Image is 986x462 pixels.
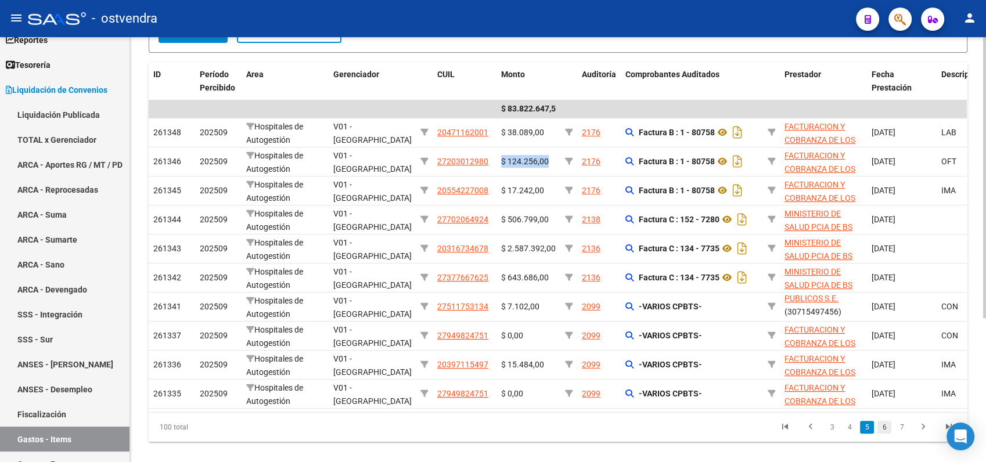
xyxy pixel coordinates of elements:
[825,421,839,434] a: 3
[582,213,600,226] div: 2138
[823,417,841,437] li: page 3
[246,151,303,174] span: Hospitales de Autogestión
[785,151,855,200] span: FACTURACION Y COBRANZA DE LOS EFECTORES PUBLICOS S.E.
[437,244,488,253] span: 20316734678
[501,215,549,224] span: $ 506.799,00
[200,273,228,282] span: 202509
[872,244,895,253] span: [DATE]
[501,389,523,398] span: $ 0,00
[153,128,181,137] span: 261348
[785,207,862,232] div: (30626983398)
[872,302,895,311] span: [DATE]
[938,421,960,434] a: go to last page
[730,181,745,200] i: Descargar documento
[246,209,303,232] span: Hospitales de Autogestión
[785,180,855,229] span: FACTURACION Y COBRANZA DE LOS EFECTORES PUBLICOS S.E.
[333,267,412,290] span: V01 - [GEOGRAPHIC_DATA]
[149,413,310,442] div: 100 total
[246,383,303,406] span: Hospitales de Autogestión
[785,267,852,303] span: MINISTERIO DE SALUD PCIA DE BS AS O. P.
[735,268,750,287] i: Descargar documento
[858,417,876,437] li: page 5
[501,157,549,166] span: $ 124.256,00
[785,254,855,303] span: FACTURACION Y COBRANZA DE LOS EFECTORES PUBLICOS S.E.
[246,238,303,261] span: Hospitales de Autogestión
[153,331,181,340] span: 261337
[6,84,107,96] span: Liquidación de Convenios
[200,186,228,195] span: 202509
[785,352,862,377] div: (30715497456)
[867,62,937,100] datatable-header-cell: Fecha Prestación
[872,128,895,137] span: [DATE]
[437,360,488,369] span: 20397115497
[92,6,157,31] span: - ostvendra
[639,157,715,166] strong: Factura B : 1 - 80758
[621,62,763,100] datatable-header-cell: Comprobantes Auditados
[153,186,181,195] span: 261345
[877,421,891,434] a: 6
[501,70,525,79] span: Monto
[780,62,867,100] datatable-header-cell: Prestador
[582,387,600,400] div: 2099
[639,128,715,137] strong: Factura B : 1 - 80758
[582,184,600,197] div: 2176
[785,323,862,348] div: (30715497456)
[941,389,956,398] span: IMA
[625,70,719,79] span: Comprobantes Auditados
[639,215,719,224] strong: Factura C : 152 - 7280
[872,70,912,92] span: Fecha Prestación
[153,273,181,282] span: 261342
[6,34,48,46] span: Reportes
[639,360,702,369] strong: -VARIOS CPBTS-
[895,421,909,434] a: 7
[333,70,379,79] span: Gerenciador
[785,354,855,403] span: FACTURACION Y COBRANZA DE LOS EFECTORES PUBLICOS S.E.
[785,120,862,145] div: (30715497456)
[329,62,416,100] datatable-header-cell: Gerenciador
[941,331,958,340] span: CON
[963,11,977,25] mat-icon: person
[860,421,874,434] a: 5
[941,302,958,311] span: CON
[582,70,616,79] span: Auditoría
[200,244,228,253] span: 202509
[153,389,181,398] span: 261335
[872,186,895,195] span: [DATE]
[246,296,303,319] span: Hospitales de Autogestión
[200,128,228,137] span: 202509
[947,423,974,450] div: Open Intercom Messenger
[577,62,621,100] datatable-header-cell: Auditoría
[639,244,719,253] strong: Factura C : 134 - 7735
[582,242,600,255] div: 2136
[501,273,549,282] span: $ 643.686,00
[246,325,303,348] span: Hospitales de Autogestión
[785,122,855,171] span: FACTURACION Y COBRANZA DE LOS EFECTORES PUBLICOS S.E.
[246,122,303,145] span: Hospitales de Autogestión
[941,360,956,369] span: IMA
[242,62,329,100] datatable-header-cell: Area
[785,294,862,319] div: (30715497456)
[501,302,539,311] span: $ 7.102,00
[785,149,862,174] div: (30715497456)
[333,383,412,406] span: V01 - [GEOGRAPHIC_DATA]
[200,331,228,340] span: 202509
[735,239,750,258] i: Descargar documento
[876,417,893,437] li: page 6
[639,389,702,398] strong: -VARIOS CPBTS-
[153,302,181,311] span: 261341
[437,70,455,79] span: CUIL
[735,210,750,229] i: Descargar documento
[582,155,600,168] div: 2176
[333,180,412,203] span: V01 - [GEOGRAPHIC_DATA]
[433,62,496,100] datatable-header-cell: CUIL
[501,186,544,195] span: $ 17.242,00
[200,360,228,369] span: 202509
[582,126,600,139] div: 2176
[333,325,412,348] span: V01 - [GEOGRAPHIC_DATA]
[437,215,488,224] span: 27702064924
[246,70,264,79] span: Area
[333,296,412,319] span: V01 - [GEOGRAPHIC_DATA]
[785,265,862,290] div: (30626983398)
[785,381,862,406] div: (30715497456)
[333,354,412,377] span: V01 - [GEOGRAPHIC_DATA]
